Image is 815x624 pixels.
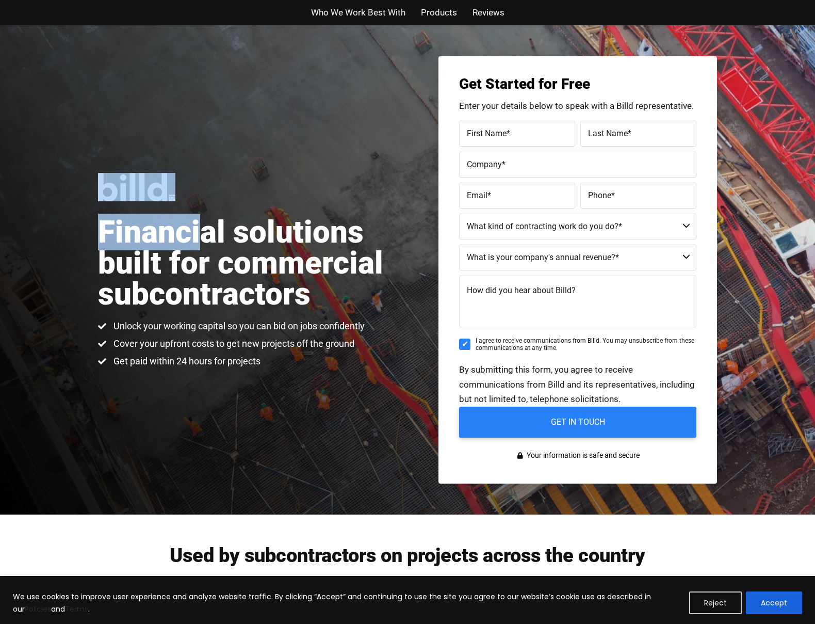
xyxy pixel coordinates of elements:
input: GET IN TOUCH [459,407,696,438]
h3: Get Started for Free [459,77,696,91]
p: Enter your details below to speak with a Billd representative. [459,102,696,110]
button: Reject [689,591,742,614]
span: Cover your upfront costs to get new projects off the ground [111,338,354,350]
span: First Name [467,128,507,138]
span: How did you hear about Billd? [467,285,576,295]
h2: Used by subcontractors on projects across the country [98,546,717,565]
span: Last Name [588,128,628,138]
a: Who We Work Best With [311,5,405,20]
a: Reviews [472,5,504,20]
span: I agree to receive communications from Billd. You may unsubscribe from these communications at an... [476,337,696,352]
span: Phone [588,190,611,200]
input: I agree to receive communications from Billd. You may unsubscribe from these communications at an... [459,339,470,350]
h1: Financial solutions built for commercial subcontractors [98,217,407,310]
span: Email [467,190,487,200]
a: Policies [25,604,51,614]
span: Company [467,159,502,169]
a: Products [421,5,457,20]
span: By submitting this form, you agree to receive communications from Billd and its representatives, ... [459,364,695,405]
span: Unlock your working capital so you can bid on jobs confidently [111,320,365,332]
button: Accept [746,591,802,614]
span: Your information is safe and secure [524,448,640,463]
a: Terms [65,604,88,614]
p: We use cookies to improve user experience and analyze website traffic. By clicking “Accept” and c... [13,590,681,615]
span: Get paid within 24 hours for projects [111,355,260,367]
